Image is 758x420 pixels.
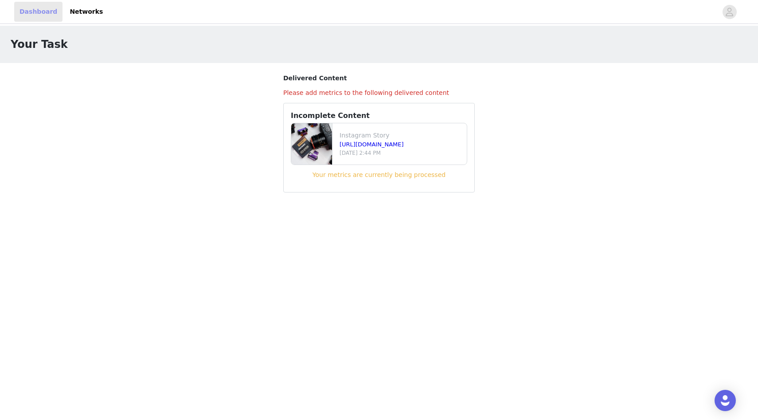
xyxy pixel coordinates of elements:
a: Dashboard [14,2,63,22]
span: Your metrics are currently being processed [313,171,445,178]
div: avatar [725,5,734,19]
h4: Please add metrics to the following delivered content [283,88,475,98]
div: Open Intercom Messenger [715,390,736,411]
h3: Incomplete Content [291,110,467,121]
a: [URL][DOMAIN_NAME] [340,141,404,148]
p: Instagram Story [340,131,463,140]
h3: Delivered Content [283,74,475,83]
a: Networks [64,2,108,22]
h1: Your Task [11,36,68,52]
img: file [291,123,332,165]
p: [DATE] 2:44 PM [340,149,463,157]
